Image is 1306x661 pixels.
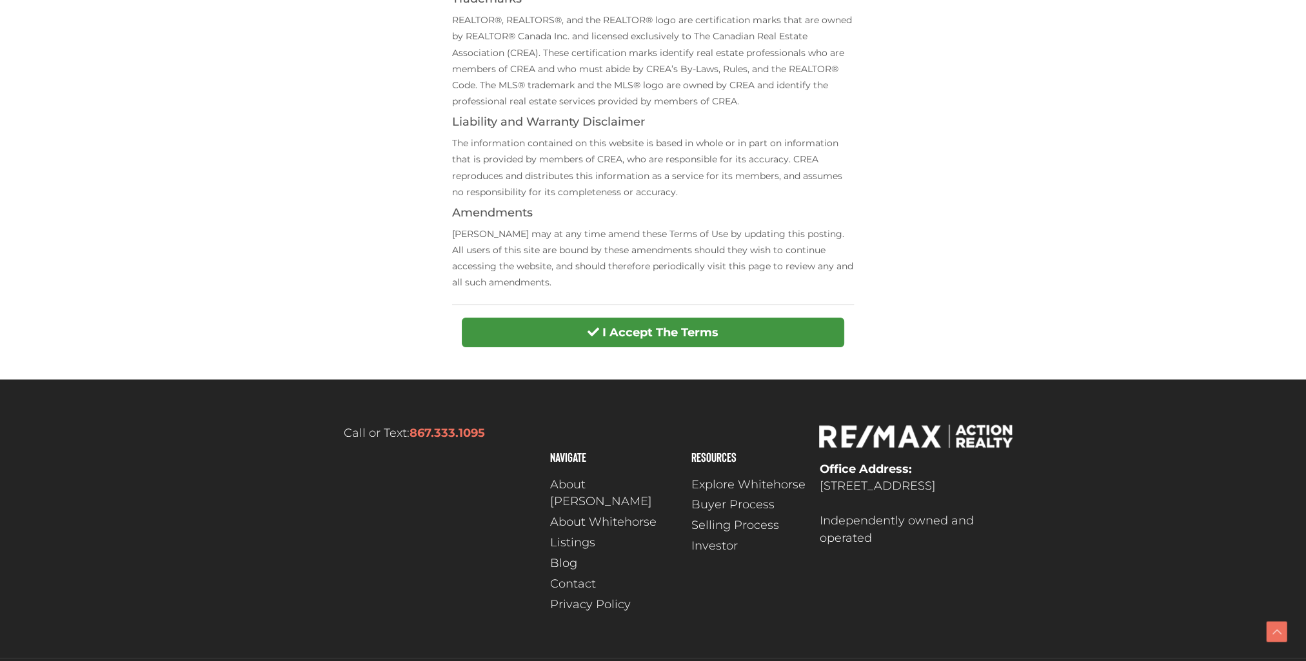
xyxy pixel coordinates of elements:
a: Buyer Process [691,496,806,513]
span: Investor [691,537,737,555]
p: [PERSON_NAME] may at any time amend these Terms of Use by updating this posting. All users of thi... [452,226,854,291]
h4: Amendments [452,207,854,220]
h4: Liability and Warranty Disclaimer [452,116,854,129]
strong: I Accept The Terms [602,325,718,340]
a: Contact [549,575,678,593]
span: Explore Whitehorse [691,476,805,493]
a: About Whitehorse [549,513,678,531]
p: The information contained on this website is based in whole or in part on information that is pro... [452,135,854,200]
span: Privacy Policy [549,596,630,613]
a: 867.333.1095 [410,426,485,440]
p: REALTOR®, REALTORS®, and the REALTOR® logo are certification marks that are owned by REALTOR® Can... [452,12,854,110]
h4: Navigate [549,450,678,463]
span: Blog [549,555,577,572]
span: Selling Process [691,517,778,534]
a: Investor [691,537,806,555]
span: Contact [549,575,595,593]
h4: Resources [691,450,806,463]
a: Blog [549,555,678,572]
a: About [PERSON_NAME] [549,476,678,511]
a: Listings [549,534,678,551]
span: Buyer Process [691,496,774,513]
span: About Whitehorse [549,513,656,531]
a: Privacy Policy [549,596,678,613]
a: Explore Whitehorse [691,476,806,493]
p: Call or Text: [292,425,537,442]
strong: Office Address: [819,462,911,476]
a: Selling Process [691,517,806,534]
p: [STREET_ADDRESS] Independently owned and operated [819,461,1014,547]
button: I Accept The Terms [462,318,844,347]
span: Listings [549,534,595,551]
